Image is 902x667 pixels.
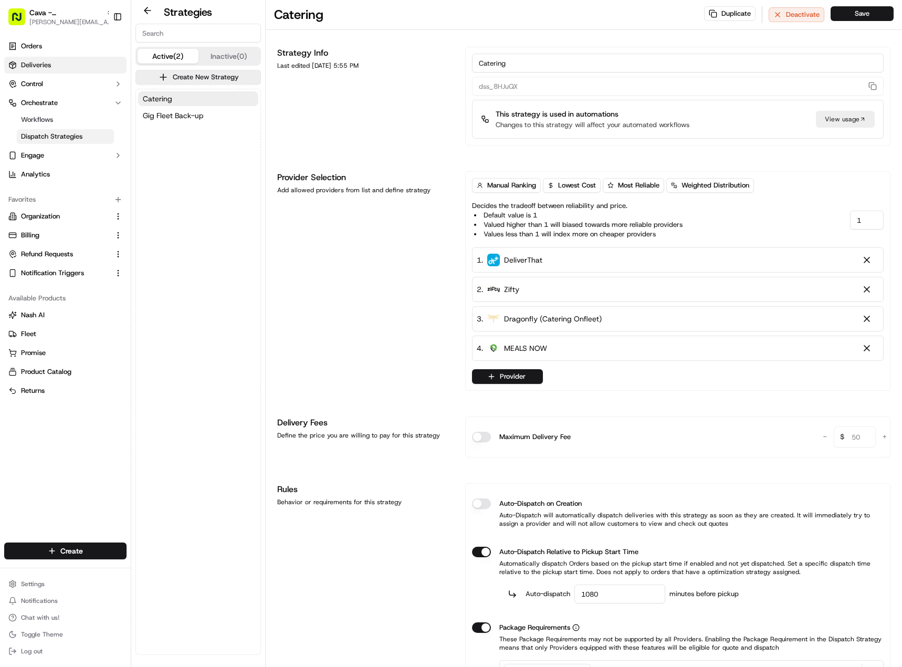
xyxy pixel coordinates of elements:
[47,111,144,119] div: We're available if you need us!
[831,6,894,21] button: Save
[4,345,127,361] button: Promise
[504,343,547,353] span: MEALS NOW
[487,283,500,296] img: zifty-logo-trans-sq.png
[89,236,97,244] div: 💻
[4,246,127,263] button: Refund Requests
[89,191,92,200] span: •
[11,181,27,198] img: Klarizel Pensader
[543,178,601,193] button: Lowest Cost
[277,416,453,429] h1: Delivery Fees
[277,483,453,496] h1: Rules
[472,635,884,652] p: These Package Requirements may not be supported by all Providers. Enabling the Package Requiremen...
[472,369,543,384] button: Provider
[4,227,127,244] button: Billing
[4,382,127,399] button: Returns
[21,310,45,320] span: Nash AI
[4,265,127,282] button: Notification Triggers
[33,163,85,171] span: [PERSON_NAME]
[277,171,453,184] h1: Provider Selection
[4,166,127,183] a: Analytics
[277,498,453,506] div: Behavior or requirements for this strategy
[4,644,127,659] button: Log out
[4,593,127,608] button: Notifications
[816,111,875,128] div: View usage
[4,577,127,591] button: Settings
[603,178,664,193] button: Most Reliable
[4,208,127,225] button: Organization
[21,115,53,124] span: Workflows
[135,70,261,85] button: Create New Strategy
[474,230,683,239] li: Values less than 1 will index more on cheaper providers
[487,181,536,190] span: Manual Ranking
[504,314,602,324] span: Dragonfly (Catering Onfleet)
[504,284,519,295] span: Zifty
[4,543,127,559] button: Create
[74,260,127,268] a: Powered byPylon
[8,310,122,320] a: Nash AI
[4,95,127,111] button: Orchestrate
[574,585,665,603] input: Minutes
[6,231,85,249] a: 📗Knowledge Base
[138,108,258,123] button: Gig Fleet Back-up
[21,170,50,179] span: Analytics
[477,313,602,325] div: 3 .
[477,342,547,354] div: 4 .
[33,191,87,200] span: Klarizel Pensader
[21,268,84,278] span: Notification Triggers
[277,186,453,194] div: Add allowed providers from list and define strategy
[4,4,109,29] button: Cava - [GEOGRAPHIC_DATA][PERSON_NAME][EMAIL_ADDRESS][PERSON_NAME][DOMAIN_NAME]
[22,100,41,119] img: 8571987876998_91fb9ceb93ad5c398215_72.jpg
[8,268,110,278] a: Notification Triggers
[4,38,127,55] a: Orders
[21,79,43,89] span: Control
[95,191,116,200] span: [DATE]
[8,348,122,358] a: Promise
[274,6,323,23] h1: Catering
[11,100,29,119] img: 1736555255976-a54dd68f-1ca7-489b-9aae-adbdc363a1c4
[277,47,453,59] h1: Strategy Info
[138,91,258,106] button: Catering
[21,98,58,108] span: Orchestrate
[4,290,127,307] div: Available Products
[4,627,127,642] button: Toggle Theme
[179,103,191,116] button: Start new chat
[198,49,259,64] button: Inactive (0)
[143,110,203,121] span: Gig Fleet Back-up
[477,254,542,266] div: 1 .
[499,547,638,557] label: Auto-Dispatch Relative to Pickup Start Time
[8,367,122,377] a: Product Catalog
[472,201,683,239] p: Decides the tradeoff between reliability and price.
[163,134,191,147] button: See all
[472,511,884,528] p: Auto-Dispatch will automatically dispatch deliveries with this strategy as soon as they are creat...
[60,546,83,556] span: Create
[499,498,582,509] label: Auto-Dispatch on Creation
[164,5,212,19] h2: Strategies
[104,260,127,268] span: Pylon
[11,42,191,59] p: Welcome 👋
[496,120,689,130] p: Changes to this strategy will affect your automated workflows
[21,597,58,605] span: Notifications
[85,231,173,249] a: 💻API Documentation
[21,132,82,141] span: Dispatch Strategies
[29,18,113,26] button: [PERSON_NAME][EMAIL_ADDRESS][PERSON_NAME][DOMAIN_NAME]
[21,580,45,588] span: Settings
[8,249,110,259] a: Refund Requests
[29,7,102,18] span: Cava - [GEOGRAPHIC_DATA]
[21,647,43,655] span: Log out
[135,24,261,43] input: Search
[87,163,91,171] span: •
[472,559,884,576] p: Automatically dispatch Orders based on the pickup start time if enabled and not yet dispatched. S...
[138,49,198,64] button: Active (2)
[526,589,570,599] label: Auto-dispatch
[21,151,44,160] span: Engage
[681,181,749,190] span: Weighted Distribution
[21,41,42,51] span: Orders
[704,6,756,21] button: Duplicate
[666,178,754,193] button: Weighted Distribution
[496,109,689,119] p: This strategy is used in automations
[93,163,114,171] span: [DATE]
[11,137,70,145] div: Past conversations
[4,610,127,625] button: Chat with us!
